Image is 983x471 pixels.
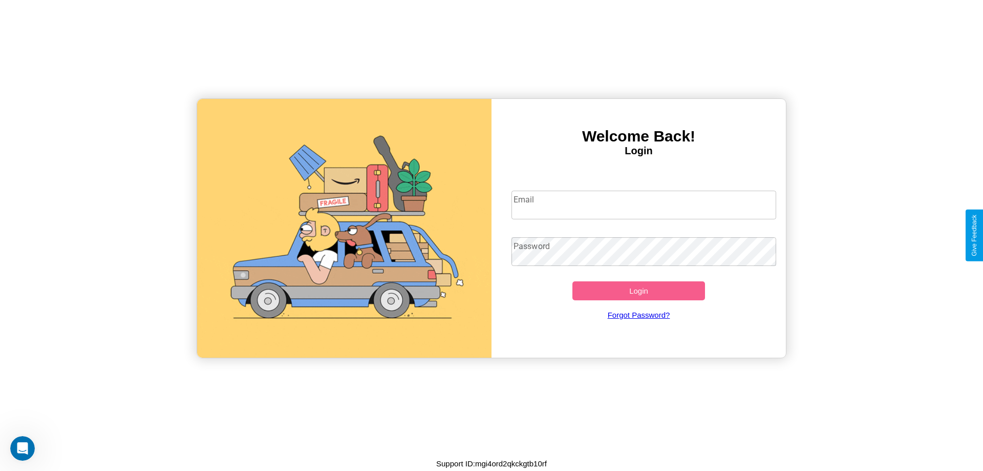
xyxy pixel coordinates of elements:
[491,128,786,145] h3: Welcome Back!
[436,457,547,470] p: Support ID: mgi4ord2qkckgtb10rf
[10,436,35,461] iframe: Intercom live chat
[572,281,705,300] button: Login
[971,215,978,256] div: Give Feedback
[506,300,772,330] a: Forgot Password?
[197,99,491,358] img: gif
[491,145,786,157] h4: Login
